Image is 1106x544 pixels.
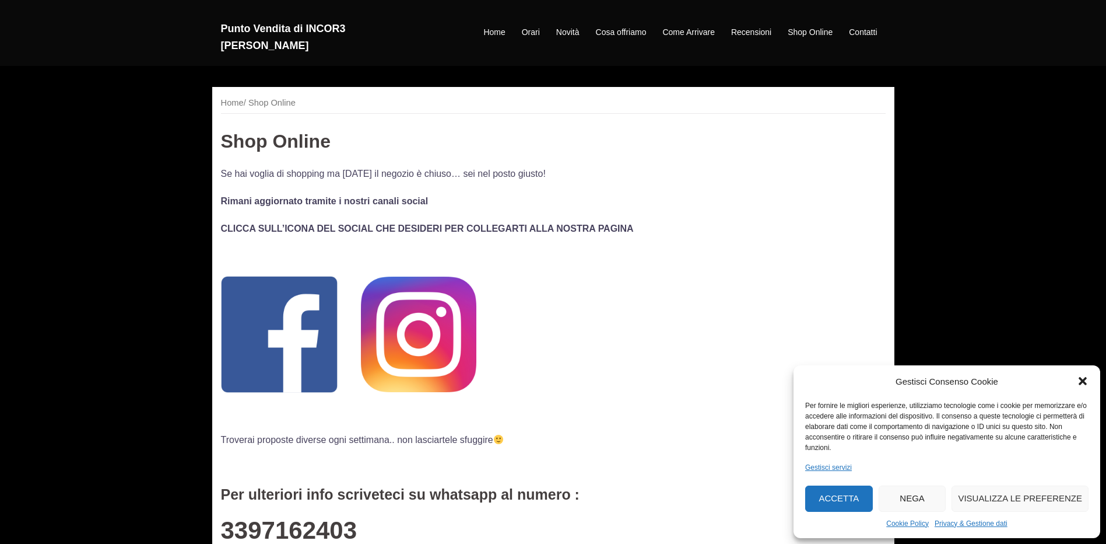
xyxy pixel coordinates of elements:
[935,518,1007,529] a: Privacy & Gestione dati
[896,374,998,389] div: Gestisci Consenso Cookie
[951,486,1089,512] button: Visualizza le preferenze
[805,462,852,473] a: Gestisci servizi
[879,486,946,512] button: Nega
[886,518,929,529] a: Cookie Policy
[1077,375,1089,387] div: Chiudi la finestra di dialogo
[805,400,1087,453] div: Per fornire le migliori esperienze, utilizziamo tecnologie come i cookie per memorizzare e/o acce...
[805,486,873,512] button: Accetta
